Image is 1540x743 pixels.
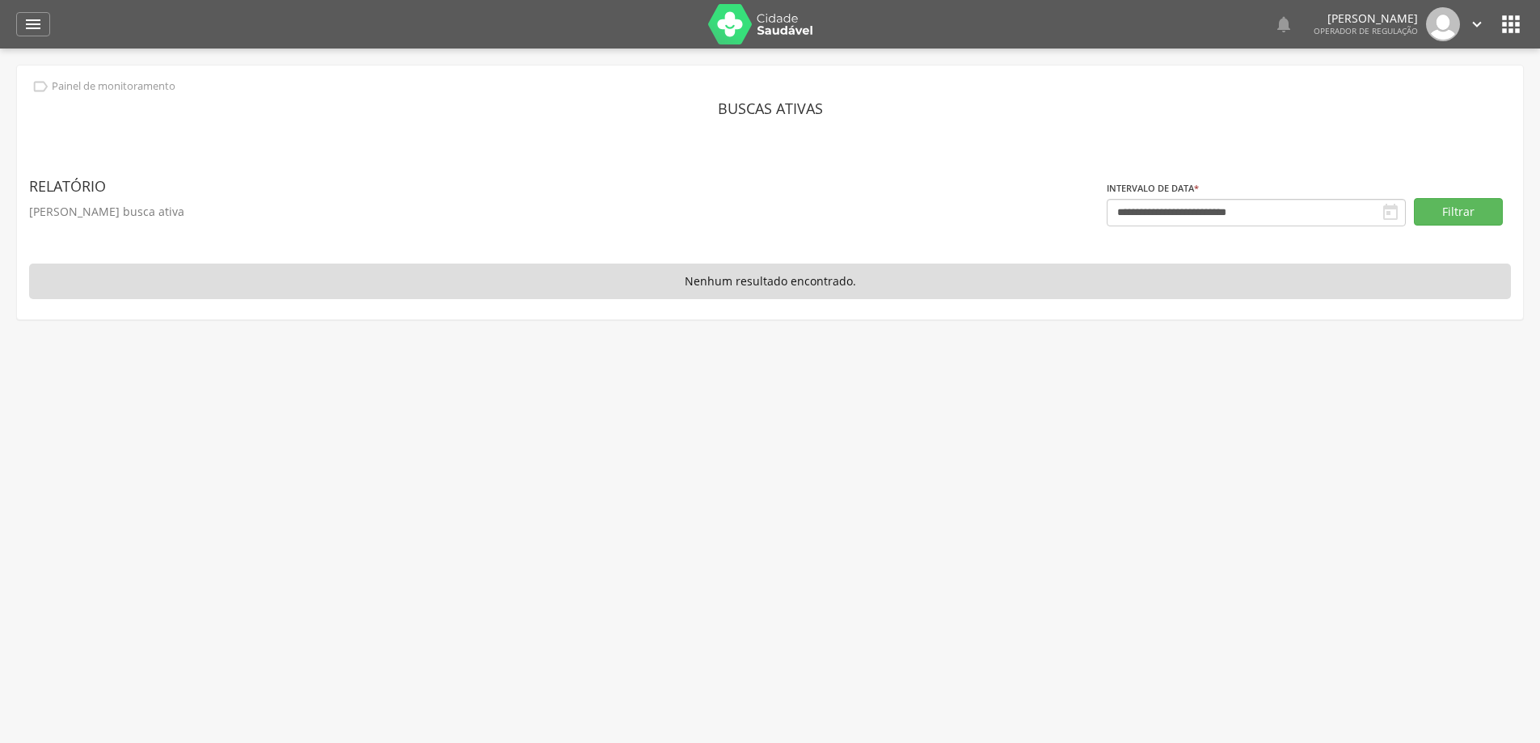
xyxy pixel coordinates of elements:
header: Buscas ativas [29,94,1511,123]
i:  [1498,11,1524,37]
a:  [1274,7,1293,41]
p: [PERSON_NAME] busca ativa [29,201,1107,223]
button: Filtrar [1414,198,1503,226]
i:  [32,78,49,95]
i:  [1468,15,1486,33]
p: [PERSON_NAME] [1314,13,1418,24]
label: Intervalo de data [1107,182,1199,195]
i:  [1381,203,1400,222]
p: Nenhum resultado encontrado. [29,264,1511,299]
i:  [23,15,43,34]
p: Painel de monitoramento [52,80,175,93]
a:  [16,12,50,36]
i:  [1274,15,1293,34]
header: Relatório [29,171,1107,201]
span: Operador de regulação [1314,25,1418,36]
a:  [1468,7,1486,41]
